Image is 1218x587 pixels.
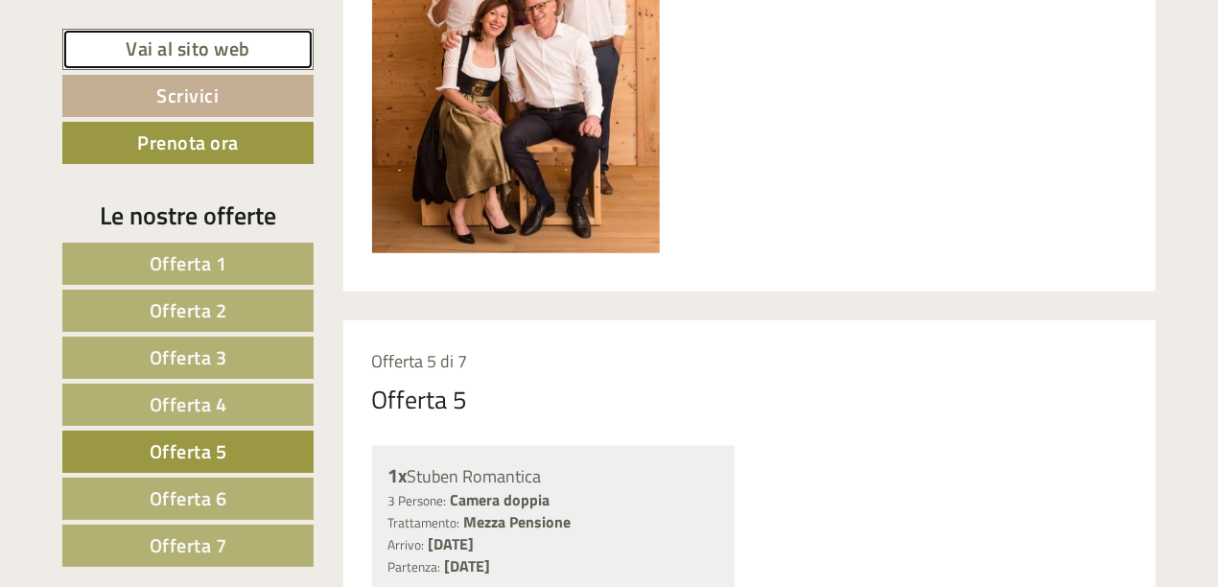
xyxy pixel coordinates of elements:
[150,248,227,278] span: Offerta 1
[150,483,227,513] span: Offerta 6
[62,75,314,117] a: Scrivici
[388,462,719,490] div: Stuben Romantica
[150,342,227,372] span: Offerta 3
[62,122,314,164] a: Prenota ora
[150,530,227,560] span: Offerta 7
[62,198,314,233] div: Le nostre offerte
[451,488,550,511] b: Camera doppia
[464,510,572,533] b: Mezza Pensione
[372,382,468,417] div: Offerta 5
[388,535,425,554] small: Arrivo:
[388,557,441,576] small: Partenza:
[150,389,227,419] span: Offerta 4
[388,513,460,532] small: Trattamento:
[150,436,227,466] span: Offerta 5
[445,554,491,577] b: [DATE]
[62,29,314,70] a: Vai al sito web
[429,532,475,555] b: [DATE]
[150,295,227,325] span: Offerta 2
[388,491,447,510] small: 3 Persone:
[372,348,468,374] span: Offerta 5 di 7
[388,460,408,490] b: 1x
